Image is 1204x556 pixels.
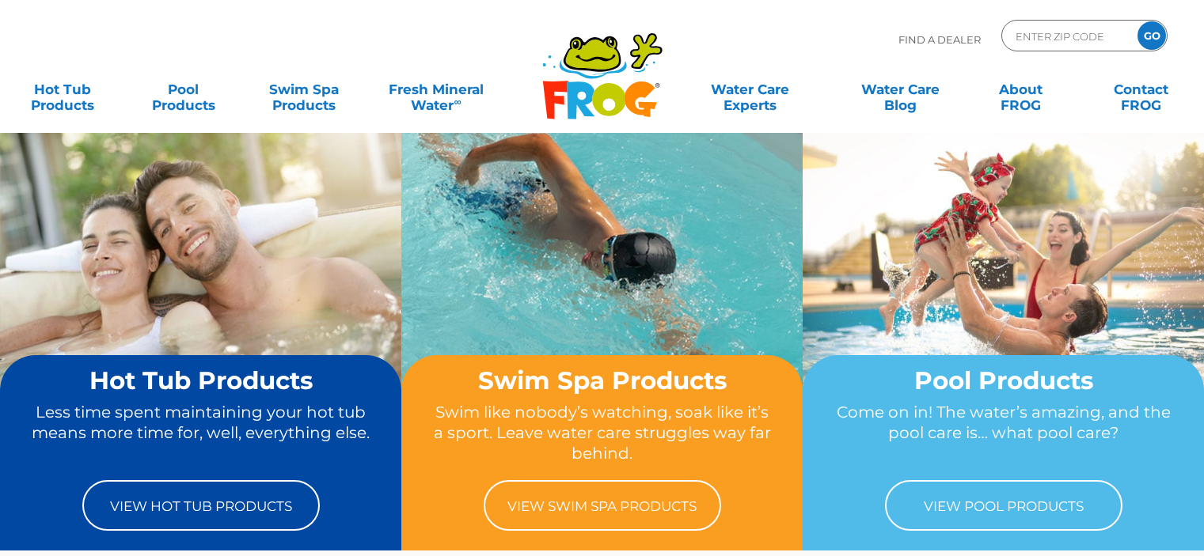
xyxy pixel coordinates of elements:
[431,367,773,394] h2: Swim Spa Products
[378,74,495,105] a: Fresh MineralWater∞
[853,74,947,105] a: Water CareBlog
[885,480,1122,531] a: View Pool Products
[803,132,1204,432] img: home-banner-pool-short
[16,74,109,105] a: Hot TubProducts
[431,402,773,464] p: Swim like nobody’s watching, soak like it’s a sport. Leave water care struggles way far behind.
[833,402,1174,464] p: Come on in! The water’s amazing, and the pool care is… what pool care?
[674,74,826,105] a: Water CareExperts
[136,74,230,105] a: PoolProducts
[30,402,371,464] p: Less time spent maintaining your hot tub means more time for, well, everything else.
[82,480,320,531] a: View Hot Tub Products
[898,20,981,59] p: Find A Dealer
[401,132,803,432] img: home-banner-swim-spa-short
[30,367,371,394] h2: Hot Tub Products
[484,480,721,531] a: View Swim Spa Products
[1095,74,1188,105] a: ContactFROG
[1014,25,1121,47] input: Zip Code Form
[1138,21,1166,50] input: GO
[454,96,461,108] sup: ∞
[833,367,1174,394] h2: Pool Products
[257,74,351,105] a: Swim SpaProducts
[974,74,1067,105] a: AboutFROG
